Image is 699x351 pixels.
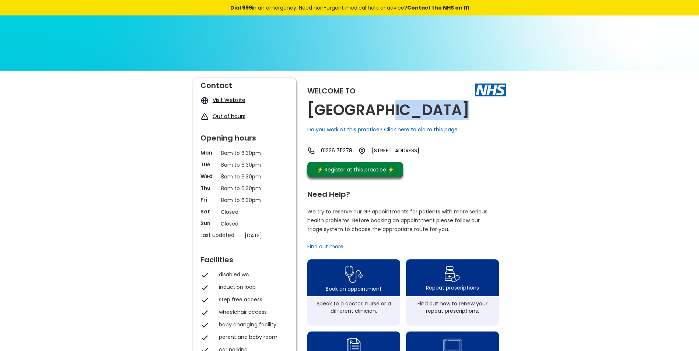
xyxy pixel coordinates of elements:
p: We try to reserve our GP appointments for patients with more serious health problems. Before book... [307,207,488,234]
div: Book an appointment [326,285,382,292]
div: ⚡️ Register at this practice ⚡️ [313,166,398,174]
p: Thu [200,184,217,192]
p: Sun [200,220,217,227]
div: in an emergency. Need non-urgent medical help or advice? [180,4,519,12]
p: [DATE] [245,231,293,240]
div: induction loop [219,283,285,291]
div: Facilities [200,252,289,263]
a: repeat prescription iconRepeat prescriptionsFind out how to renew your repeat prescriptions. [406,259,499,326]
p: 8am to 6:30pm [221,184,269,192]
a: [STREET_ADDRESS] [372,147,434,155]
a: Do you work at this practice? Click here to claim this page [307,126,458,133]
p: 8am to 6:30pm [221,161,269,169]
p: 8am to 6:30pm [221,196,269,204]
h2: [GEOGRAPHIC_DATA] [307,102,469,118]
a: Visit Website [213,96,245,104]
p: Tue [200,161,217,168]
img: repeat prescription icon [444,265,460,284]
p: 8am to 6:30pm [221,173,269,181]
div: wheelchair access [219,308,285,316]
a: 01226 711278 [321,147,352,155]
div: Welcome to [307,87,356,95]
div: Repeat prescriptions [426,284,479,291]
div: Find out how to renew your repeat prescriptions. [410,300,495,315]
img: The NHS logo [475,84,506,96]
a: ⚡️ Register at this practice ⚡️ [307,162,403,177]
p: Sat [200,208,217,215]
p: Closed [221,220,269,228]
div: step free access [219,296,285,303]
div: Contact [200,78,289,89]
img: practice location icon [358,147,366,155]
a: book appointment icon Book an appointmentSpeak to a doctor, nurse or a different clinician. [307,259,400,326]
a: Dial 999 [230,4,252,11]
p: Wed [200,173,217,180]
p: Last updated: [200,231,241,239]
div: Speak to a doctor, nurse or a different clinician. [311,300,396,315]
img: globe icon [200,96,209,105]
img: exclamation icon [200,113,209,121]
p: 8am to 6:30pm [221,149,269,157]
p: Fri [200,196,217,203]
div: Opening hours [200,131,289,142]
a: Out of hours [213,113,245,120]
img: book appointment icon [345,263,363,285]
a: Find out more [307,243,343,250]
div: disabled wc [219,271,285,278]
div: Need Help? [307,187,499,198]
p: Mon [200,149,217,156]
img: telephone icon [307,147,315,155]
div: baby changing facility [219,321,285,328]
p: Closed [221,208,269,216]
a: Contact the NHS on 111 [407,4,469,11]
div: parent and baby room [219,333,285,341]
